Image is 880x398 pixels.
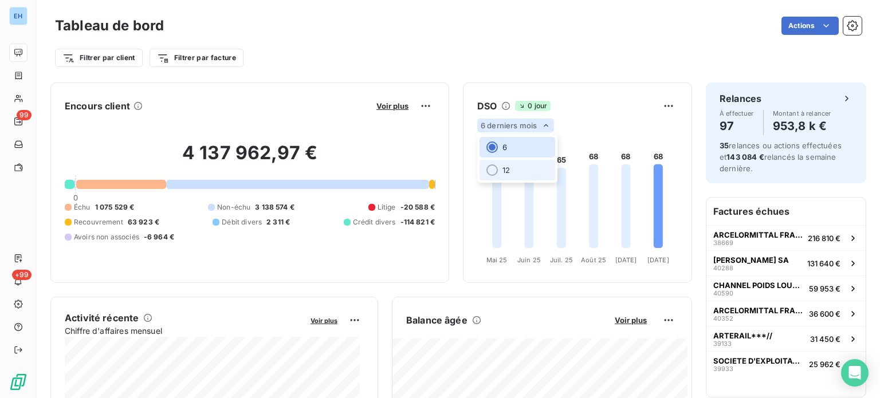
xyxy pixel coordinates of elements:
button: [PERSON_NAME] SA40288131 640 € [706,250,866,275]
span: 0 jour [515,101,551,111]
span: ARCELORMITTAL FRANCE - Site de Mardyck [713,230,803,239]
h6: Activité récente [65,311,139,325]
span: 31 450 € [810,334,840,344]
span: 35 [720,141,729,150]
span: relances ou actions effectuées et relancés la semaine dernière. [720,141,842,173]
img: Logo LeanPay [9,373,27,391]
li: 12 [480,160,555,180]
span: 3 138 574 € [255,202,294,212]
span: -6 964 € [144,232,174,242]
button: Voir plus [611,315,650,325]
h6: Balance âgée [406,313,467,327]
tspan: Mai 25 [486,256,508,264]
span: 40590 [713,290,733,297]
h4: 953,8 k € [773,117,831,135]
tspan: Juil. 25 [550,256,573,264]
h6: Factures échues [706,198,866,225]
span: 216 810 € [808,234,840,243]
span: -20 588 € [400,202,435,212]
div: Open Intercom Messenger [841,359,869,387]
span: Voir plus [376,101,408,111]
span: -114 821 € [400,217,435,227]
span: ARCELORMITTAL FRANCE - Site de [GEOGRAPHIC_DATA] [713,306,804,315]
span: 36 600 € [809,309,840,318]
span: Débit divers [222,217,262,227]
tspan: Août 25 [581,256,606,264]
span: [PERSON_NAME] SA [713,255,789,265]
span: 63 923 € [128,217,159,227]
tspan: Juin 25 [517,256,541,264]
span: Chiffre d'affaires mensuel [65,325,302,337]
span: 143 084 € [726,152,764,161]
li: 6 [480,137,555,157]
h6: DSO [477,99,497,113]
button: ARTERAIL***//3913331 450 € [706,326,866,351]
span: 0 [73,193,78,202]
span: À effectuer [720,110,754,117]
span: 1 075 529 € [95,202,135,212]
button: ARCELORMITTAL FRANCE - Site de Mardyck38669216 810 € [706,225,866,250]
button: Filtrer par facture [150,49,243,67]
span: Recouvrement [74,217,123,227]
span: Voir plus [615,316,647,325]
span: Échu [74,202,91,212]
span: 2 311 € [266,217,290,227]
span: Voir plus [311,317,337,325]
span: 25 962 € [809,360,840,369]
button: CHANNEL POIDS LOURDS CALAIS***4059059 953 € [706,275,866,301]
button: SOCIETE D'EXPLOITATION DES PORTS DU DETR3993325 962 € [706,351,866,376]
button: Actions [781,17,839,35]
span: Avoirs non associés [74,232,139,242]
span: 40288 [713,265,733,271]
tspan: [DATE] [615,256,637,264]
span: Montant à relancer [773,110,831,117]
span: Crédit divers [353,217,396,227]
span: Non-échu [217,202,250,212]
span: 59 953 € [809,284,840,293]
button: ARCELORMITTAL FRANCE - Site de [GEOGRAPHIC_DATA]4035236 600 € [706,301,866,326]
span: CHANNEL POIDS LOURDS CALAIS*** [713,281,804,290]
span: 40352 [713,315,733,322]
button: Filtrer par client [55,49,143,67]
h3: Tableau de bord [55,15,164,36]
button: Voir plus [373,101,412,111]
span: Litige [378,202,396,212]
span: 99 [17,110,32,120]
span: SOCIETE D'EXPLOITATION DES PORTS DU DETR [713,356,804,365]
span: 6 derniers mois [481,121,537,130]
tspan: [DATE] [647,256,669,264]
span: 38669 [713,239,733,246]
h4: 97 [720,117,754,135]
button: Voir plus [307,315,341,325]
div: EH [9,7,27,25]
h2: 4 137 962,97 € [65,141,435,176]
h6: Encours client [65,99,130,113]
h6: Relances [720,92,761,105]
span: 131 640 € [807,259,840,268]
span: 39933 [713,365,733,372]
span: +99 [12,270,32,280]
span: 39133 [713,340,732,347]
